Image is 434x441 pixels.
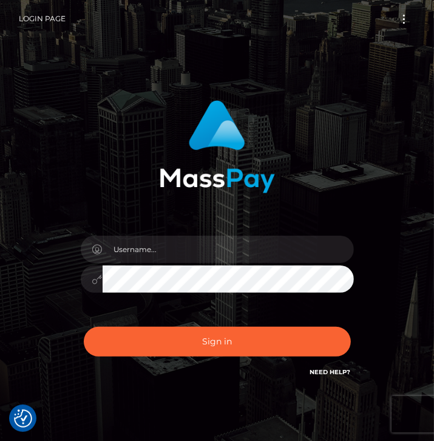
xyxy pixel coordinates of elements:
[84,327,351,357] button: Sign in
[103,236,354,263] input: Username...
[14,409,32,428] button: Consent Preferences
[19,6,66,32] a: Login Page
[14,409,32,428] img: Revisit consent button
[160,100,275,193] img: MassPay Login
[310,368,351,376] a: Need Help?
[393,11,415,27] button: Toggle navigation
